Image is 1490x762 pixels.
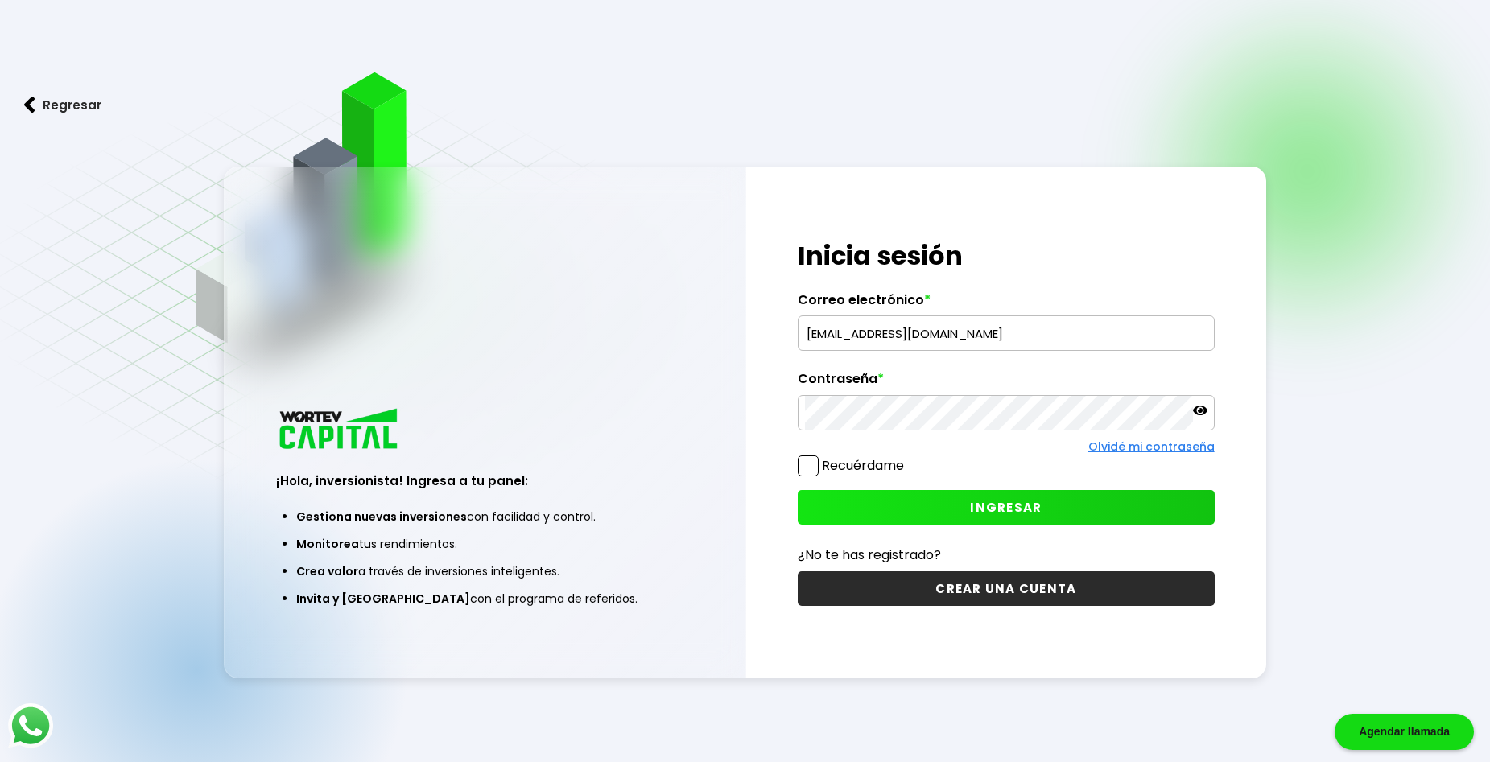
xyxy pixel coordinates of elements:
div: Agendar llamada [1335,714,1474,750]
li: con el programa de referidos. [296,585,673,612]
li: tus rendimientos. [296,530,673,558]
span: Gestiona nuevas inversiones [296,509,467,525]
button: CREAR UNA CUENTA [798,571,1214,606]
label: Correo electrónico [798,292,1214,316]
li: a través de inversiones inteligentes. [296,558,673,585]
p: ¿No te has registrado? [798,545,1214,565]
button: INGRESAR [798,490,1214,525]
h1: Inicia sesión [798,237,1214,275]
img: logos_whatsapp-icon.242b2217.svg [8,703,53,748]
a: Olvidé mi contraseña [1088,439,1215,455]
label: Recuérdame [822,456,904,475]
label: Contraseña [798,371,1214,395]
span: Monitorea [296,536,359,552]
span: Invita y [GEOGRAPHIC_DATA] [296,591,470,607]
input: hola@wortev.capital [805,316,1207,350]
span: INGRESAR [970,499,1042,516]
img: logo_wortev_capital [276,406,403,454]
span: Crea valor [296,563,358,579]
img: flecha izquierda [24,97,35,113]
li: con facilidad y control. [296,503,673,530]
a: ¿No te has registrado?CREAR UNA CUENTA [798,545,1214,606]
h3: ¡Hola, inversionista! Ingresa a tu panel: [276,472,693,490]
